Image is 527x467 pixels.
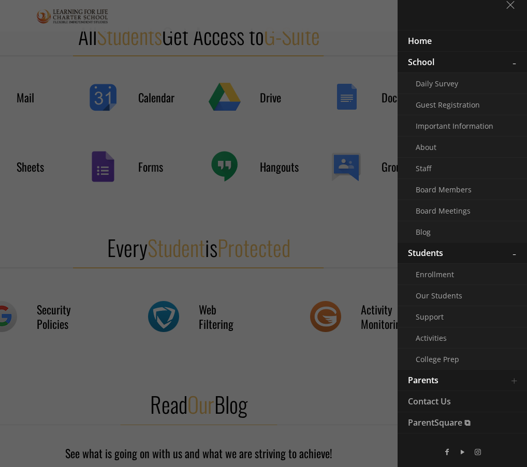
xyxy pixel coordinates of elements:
span: Contact Us [408,396,451,407]
span: Board Members [416,185,472,194]
a: Students [398,243,501,263]
a: Blog [398,221,501,242]
span: College Prep [416,354,459,364]
span: Blog [416,227,431,237]
a: Instagram icon [470,444,486,460]
ul: social menu [408,444,517,460]
span: School [408,56,434,68]
a: About [398,137,501,157]
span: About [416,142,436,152]
div: main menu [398,30,527,433]
span: Board Meetings [416,206,471,216]
span: Our Students [416,291,462,300]
span: Important Information [416,121,493,131]
span: Support [416,312,444,322]
span: Guest Registration [416,100,480,110]
a: Staff [398,158,501,178]
a: Enrollment [398,264,501,284]
span: Enrollment [416,269,454,279]
a: Our Students [398,285,501,306]
a: YouTube icon [455,444,470,460]
a: School [398,52,501,72]
a: Guest Registration [398,94,501,115]
span: Daily Survey [416,79,458,88]
span: Staff [416,163,431,173]
span: Activities [416,333,447,343]
a: Parents [398,370,501,390]
a: Toggle submenu [504,243,524,263]
span: Home [408,35,432,47]
a: Activities [398,327,501,348]
a: College Prep [398,349,501,369]
a: Contact Us [398,391,501,412]
nav: Main menu [398,30,527,433]
a: Support [398,306,501,327]
a: Daily Survey [398,73,501,94]
a: Toggle submenu [504,52,524,72]
a: Board Meetings [398,200,501,221]
a: Home [398,31,501,51]
a: Facebook icon [440,444,455,460]
span: Students [408,247,443,259]
a: Important Information [398,115,501,136]
span: ParentSquare ⧉ [408,417,470,428]
a: ParentSquare ⧉ [398,412,501,433]
a: Board Members [398,179,501,200]
a: Toggle submenu [504,370,524,390]
span: Parents [408,374,438,386]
